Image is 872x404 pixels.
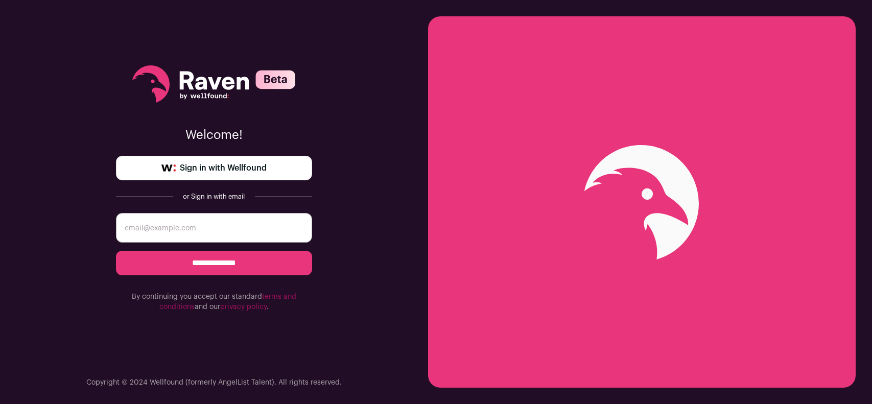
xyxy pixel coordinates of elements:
[116,156,312,180] a: Sign in with Wellfound
[220,303,267,311] a: privacy policy
[180,162,267,174] span: Sign in with Wellfound
[116,213,312,243] input: email@example.com
[161,164,176,172] img: wellfound-symbol-flush-black-fb3c872781a75f747ccb3a119075da62bfe97bd399995f84a933054e44a575c4.png
[116,127,312,144] p: Welcome!
[86,377,342,388] p: Copyright © 2024 Wellfound (formerly AngelList Talent). All rights reserved.
[116,292,312,312] p: By continuing you accept our standard and our .
[181,193,247,201] div: or Sign in with email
